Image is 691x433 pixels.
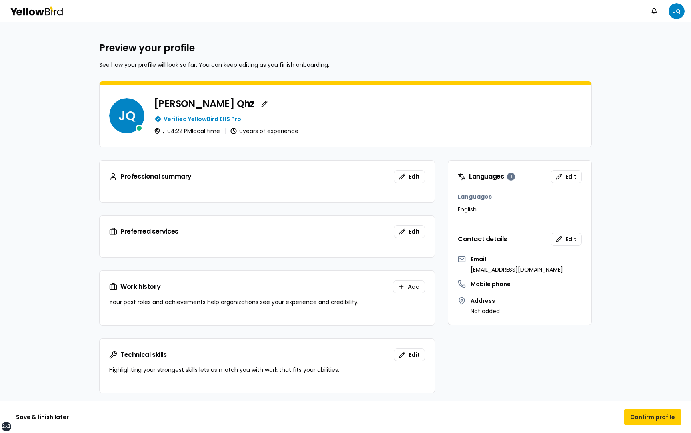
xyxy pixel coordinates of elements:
[471,297,500,305] p: Address
[669,3,685,19] span: JQ
[409,228,420,236] span: Edit
[565,173,577,181] span: Edit
[120,284,160,290] span: Work history
[458,193,582,201] h3: Languages
[507,173,515,181] div: 1
[408,283,420,291] span: Add
[393,280,425,293] button: Add
[120,352,167,358] span: Technical skills
[458,205,477,213] p: English
[164,115,241,123] p: Verified YellowBird EHS Pro
[99,42,592,54] h2: Preview your profile
[163,128,220,134] p: , - 04:22 PM local time
[471,280,511,288] p: Mobile phone
[551,170,582,183] button: Edit
[409,173,420,181] span: Edit
[120,173,192,180] div: Professional summary
[10,409,75,425] button: Save & finish later
[239,128,298,134] p: 0 years of experience
[394,170,425,183] button: Edit
[471,307,500,315] p: Not added
[551,233,582,246] button: Edit
[154,99,255,109] h3: [PERSON_NAME] Qhz
[624,409,681,425] button: Confirm profile
[394,348,425,361] button: Edit
[458,236,507,242] div: Contact details
[565,235,577,243] span: Edit
[2,423,11,430] div: 2xl
[471,266,563,274] p: [EMAIL_ADDRESS][DOMAIN_NAME]
[109,366,425,374] p: Highlighting your strongest skills lets us match you with work that fits your abilities.
[109,98,144,133] span: JQ
[99,61,592,69] p: See how your profile will look so far. You can keep editing as you finish onboarding.
[471,255,563,263] p: Email
[469,173,515,181] div: Languages
[409,351,420,359] span: Edit
[109,298,425,306] p: Your past roles and achievements help organizations see your experience and credibility.
[394,225,425,238] button: Edit
[120,228,178,235] span: Preferred services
